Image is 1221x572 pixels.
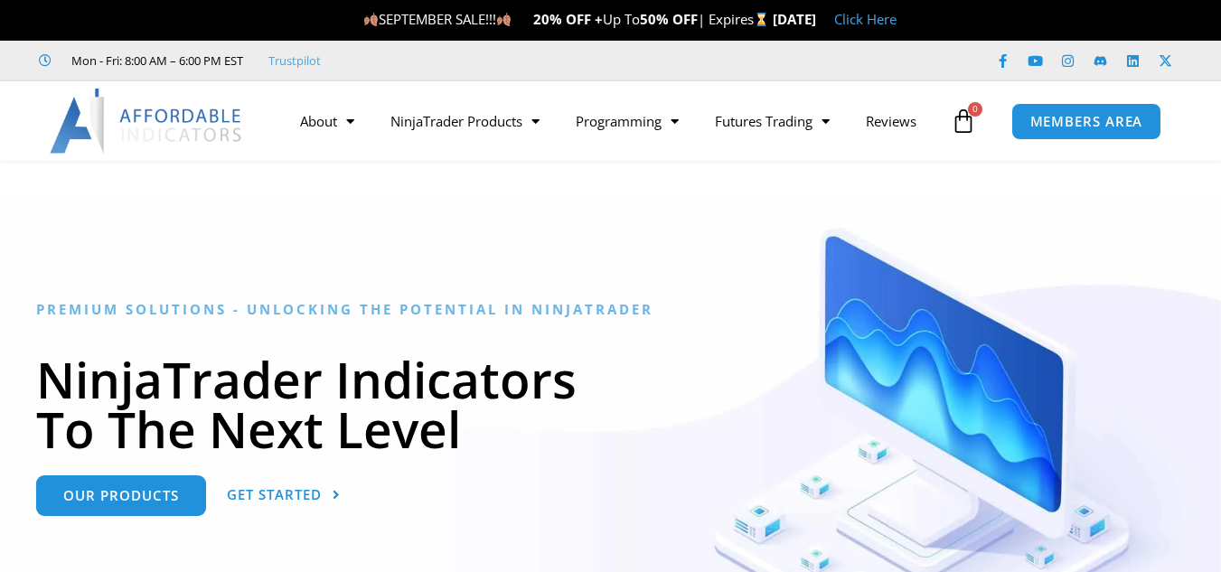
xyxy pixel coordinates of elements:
img: LogoAI | Affordable Indicators – NinjaTrader [50,89,244,154]
span: Get Started [227,488,322,502]
a: NinjaTrader Products [372,100,558,142]
span: 0 [968,102,982,117]
strong: 20% OFF + [533,10,603,28]
a: About [282,100,372,142]
span: Our Products [63,489,179,502]
a: Our Products [36,475,206,516]
h1: NinjaTrader Indicators To The Next Level [36,354,1185,454]
span: Mon - Fri: 8:00 AM – 6:00 PM EST [67,50,243,71]
span: SEPTEMBER SALE!!! Up To | Expires [363,10,773,28]
span: MEMBERS AREA [1030,115,1143,128]
img: 🍂 [497,13,511,26]
a: Get Started [227,475,341,516]
nav: Menu [282,100,946,142]
a: Trustpilot [268,50,321,71]
img: ⌛ [755,13,768,26]
strong: 50% OFF [640,10,698,28]
img: 🍂 [364,13,378,26]
h6: Premium Solutions - Unlocking the Potential in NinjaTrader [36,301,1185,318]
a: MEMBERS AREA [1011,103,1162,140]
a: 0 [924,95,1003,147]
a: Programming [558,100,697,142]
strong: [DATE] [773,10,816,28]
a: Click Here [834,10,897,28]
a: Reviews [848,100,935,142]
a: Futures Trading [697,100,848,142]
